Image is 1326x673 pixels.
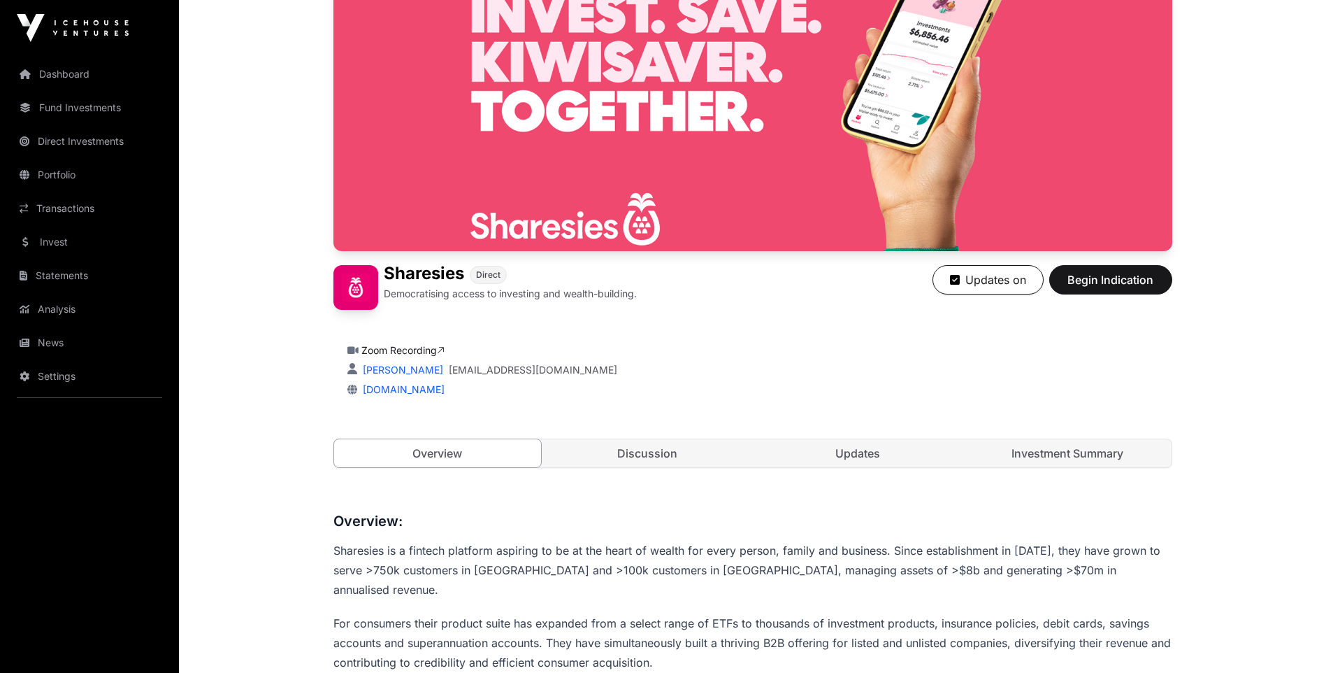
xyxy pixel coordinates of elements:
a: Dashboard [11,59,168,90]
a: Investment Summary [964,439,1172,467]
a: Overview [333,439,542,468]
img: Sharesies [333,265,378,310]
iframe: Chat Widget [1256,606,1326,673]
p: For consumers their product suite has expanded from a select range of ETFs to thousands of invest... [333,614,1172,672]
a: [PERSON_NAME] [360,364,443,376]
a: Analysis [11,294,168,325]
a: [DOMAIN_NAME] [357,383,445,395]
p: Sharesies is a fintech platform aspiring to be at the heart of wealth for every person, family an... [333,541,1172,600]
a: Begin Indication [1049,279,1172,293]
a: News [11,327,168,358]
nav: Tabs [334,439,1172,467]
span: Direct [476,269,500,281]
a: Transactions [11,193,168,224]
a: Direct Investments [11,126,168,157]
span: Begin Indication [1067,271,1155,288]
h3: Overview: [333,510,1172,532]
a: Portfolio [11,160,168,190]
a: Discussion [544,439,751,467]
a: [EMAIL_ADDRESS][DOMAIN_NAME] [449,363,617,377]
img: Icehouse Ventures Logo [17,14,129,42]
a: Updates [754,439,962,467]
a: Settings [11,361,168,392]
a: Fund Investments [11,92,168,123]
h1: Sharesies [384,265,464,284]
p: Democratising access to investing and wealth-building. [384,287,637,301]
a: Invest [11,227,168,257]
button: Begin Indication [1049,265,1172,295]
a: Zoom Recording [361,344,445,356]
a: Statements [11,260,168,291]
button: Updates on [932,265,1044,295]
